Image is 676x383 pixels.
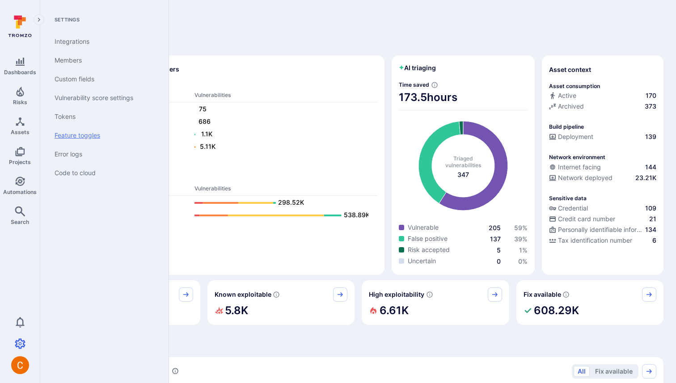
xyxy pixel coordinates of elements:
span: Settings [47,16,158,23]
h2: 5.8K [225,302,248,320]
a: Feature toggles [47,126,158,145]
div: Archived [549,102,584,111]
text: 5.11K [200,143,215,150]
a: Credit card number21 [549,215,656,223]
span: Credential [558,204,588,213]
span: 109 [645,204,656,213]
span: Internet facing [558,163,601,172]
a: Tax identification number6 [549,236,656,245]
span: Fix available [524,290,561,299]
th: Vulnerabilities [194,185,377,196]
a: Personally identifiable information (PII)134 [549,225,656,234]
a: 298.52K [194,198,368,208]
span: Ops scanners [60,174,377,181]
div: Credential [549,204,588,213]
a: 1.1K [194,129,368,140]
a: 0 [497,257,501,265]
span: Dashboards [4,69,36,76]
a: Code to cloud [47,164,158,182]
button: All [574,366,590,377]
span: High exploitability [369,290,424,299]
a: 205 [489,224,501,231]
img: ACg8ocJuq_DPPTkXyD9OlTnVLvDrpObecjcADscmEHLMiTyEnTELew=s96-c [11,356,29,374]
a: Active170 [549,91,656,100]
div: Internet facing [549,163,601,172]
div: Tax identification number [549,236,632,245]
span: Uncertain [408,257,436,265]
span: Archived [558,102,584,111]
svg: Estimated based on an average time of 30 mins needed to triage each vulnerability [431,81,438,88]
span: Credit card number [558,215,615,223]
div: Known exploitable [207,280,355,325]
a: 39% [514,235,528,243]
div: Camilo Rivera [11,356,29,374]
div: Evidence indicative of processing credit card numbers [549,215,656,225]
p: Build pipeline [549,123,584,130]
div: Active [549,91,576,100]
a: Custom fields [47,70,158,88]
span: 0 % [518,257,528,265]
span: total [457,170,469,179]
span: Active [558,91,576,100]
div: Fix available [516,280,664,325]
div: Code repository is archived [549,102,656,113]
p: Asset consumption [549,83,600,89]
div: Evidence that the asset is packaged and deployed somewhere [549,173,656,184]
svg: Confirmed exploitable by KEV [273,291,280,298]
span: 139 [645,132,656,141]
div: Evidence indicative of processing personally identifiable information [549,225,656,236]
a: 137 [490,235,501,243]
span: 5 [497,246,501,254]
div: Number of vulnerabilities in status 'Open' 'Triaged' and 'In process' grouped by score [172,366,179,376]
div: High exploitability [362,280,509,325]
a: Tokens [47,107,158,126]
div: Network deployed [549,173,613,182]
a: Internet facing144 [549,163,656,172]
span: 39 % [514,235,528,243]
a: 59% [514,224,528,231]
a: Credential109 [549,204,656,213]
a: 1% [519,246,528,254]
div: Evidence indicative of processing tax identification numbers [549,236,656,247]
span: Vulnerable [408,223,439,232]
a: Vulnerability score settings [47,88,158,107]
h2: 608.29K [534,302,579,320]
a: 686 [194,117,368,127]
span: Known exploitable [215,290,271,299]
text: 538.89K [344,211,370,219]
span: Risks [13,99,27,105]
a: Archived373 [549,102,656,111]
i: Expand navigation menu [36,16,42,24]
span: 144 [645,163,656,172]
span: Risk accepted [408,245,450,254]
span: False positive [408,234,448,243]
a: Integrations [47,32,158,51]
span: 6 [652,236,656,245]
a: Members [47,51,158,70]
a: Network deployed23.21K [549,173,656,182]
text: 686 [199,118,211,125]
div: Configured deployment pipeline [549,132,656,143]
text: 75 [199,105,207,113]
span: 21 [649,215,656,223]
p: Sensitive data [549,195,587,202]
span: Tax identification number [558,236,632,245]
span: Network deployed [558,173,613,182]
a: 5.11K [194,142,368,152]
span: Search [11,219,29,225]
div: Evidence that an asset is internet facing [549,163,656,173]
text: 1.1K [201,130,212,138]
p: Network environment [549,154,605,160]
span: 59 % [514,224,528,231]
h2: AI triaging [399,63,436,72]
a: 75 [194,104,368,115]
span: Discover [53,38,663,50]
span: 373 [645,102,656,111]
th: Vulnerabilities [194,91,377,102]
svg: EPSS score ≥ 0.7 [426,291,433,298]
h2: 6.61K [380,302,409,320]
span: 134 [645,225,656,234]
span: Prioritize [53,339,663,352]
